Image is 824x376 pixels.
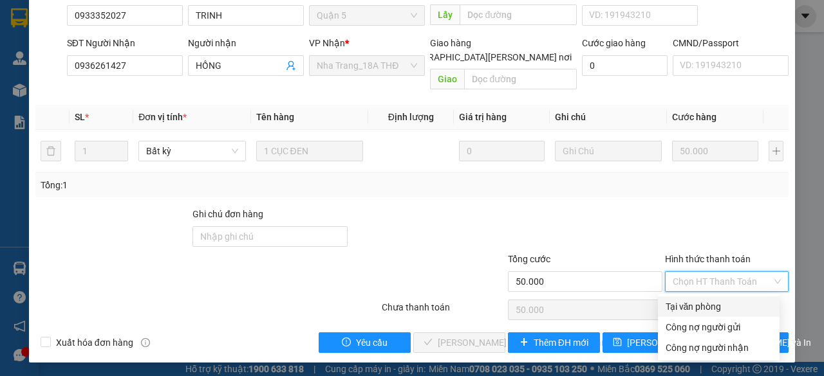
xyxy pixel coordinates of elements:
[672,141,758,161] input: 0
[520,337,529,348] span: plus
[430,38,471,48] span: Giao hàng
[319,332,411,353] button: exclamation-circleYêu cầu
[582,55,668,76] input: Cước giao hàng
[41,178,319,192] div: Tổng: 1
[613,337,622,348] span: save
[356,336,388,350] span: Yêu cầu
[627,336,710,350] span: [PERSON_NAME] đổi
[317,6,417,25] span: Quận 5
[658,317,780,337] div: Cước gửi hàng sẽ được ghi vào công nợ của người gửi
[256,112,294,122] span: Tên hàng
[534,336,588,350] span: Thêm ĐH mới
[51,336,138,350] span: Xuất hóa đơn hàng
[75,112,85,122] span: SL
[192,226,348,247] input: Ghi chú đơn hàng
[464,69,576,89] input: Dọc đường
[459,141,545,161] input: 0
[286,60,296,71] span: user-add
[41,141,61,161] button: delete
[459,112,507,122] span: Giá trị hàng
[666,300,772,314] div: Tại văn phòng
[317,56,417,75] span: Nha Trang_18A THĐ
[555,141,662,161] input: Ghi Chú
[430,69,464,89] span: Giao
[673,36,789,50] div: CMND/Passport
[309,38,345,48] span: VP Nhận
[603,332,695,353] button: save[PERSON_NAME] đổi
[188,36,304,50] div: Người nhận
[508,332,600,353] button: plusThêm ĐH mới
[430,4,460,25] span: Lấy
[388,112,434,122] span: Định lượng
[769,141,783,161] button: plus
[673,272,781,291] span: Chọn HT Thanh Toán
[550,105,667,130] th: Ghi chú
[342,337,351,348] span: exclamation-circle
[396,50,577,64] span: [GEOGRAPHIC_DATA][PERSON_NAME] nơi
[658,337,780,358] div: Cước gửi hàng sẽ được ghi vào công nợ của người nhận
[460,4,576,25] input: Dọc đường
[413,332,505,353] button: check[PERSON_NAME] và [PERSON_NAME] hàng
[508,254,550,264] span: Tổng cước
[146,141,238,161] span: Bất kỳ
[666,341,772,355] div: Công nợ người nhận
[192,209,263,219] label: Ghi chú đơn hàng
[256,141,363,161] input: VD: Bàn, Ghế
[697,332,789,353] button: printer[PERSON_NAME] và In
[666,320,772,334] div: Công nợ người gửi
[380,300,507,323] div: Chưa thanh toán
[582,38,646,48] label: Cước giao hàng
[67,36,183,50] div: SĐT Người Nhận
[138,112,187,122] span: Đơn vị tính
[141,338,150,347] span: info-circle
[665,254,751,264] label: Hình thức thanh toán
[672,112,716,122] span: Cước hàng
